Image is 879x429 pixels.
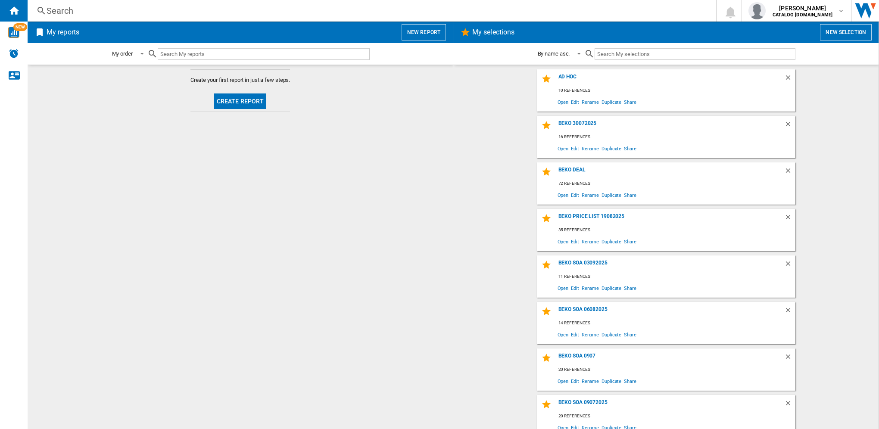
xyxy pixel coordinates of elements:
[600,189,623,201] span: Duplicate
[556,189,570,201] span: Open
[623,189,638,201] span: Share
[471,24,516,40] h2: My selections
[623,329,638,340] span: Share
[580,189,600,201] span: Rename
[623,96,638,108] span: Share
[600,143,623,154] span: Duplicate
[600,375,623,387] span: Duplicate
[45,24,81,40] h2: My reports
[784,74,795,85] div: Delete
[556,375,570,387] span: Open
[556,399,784,411] div: Beko SOA 09072025
[556,236,570,247] span: Open
[570,236,580,247] span: Edit
[784,213,795,225] div: Delete
[556,353,784,364] div: Beko SOA 0907
[9,48,19,59] img: alerts-logo.svg
[538,50,570,57] div: By name asc.
[556,329,570,340] span: Open
[580,143,600,154] span: Rename
[570,375,580,387] span: Edit
[8,27,19,38] img: wise-card.svg
[580,236,600,247] span: Rename
[112,50,133,57] div: My order
[402,24,446,40] button: New report
[570,329,580,340] span: Edit
[556,132,795,143] div: 16 references
[556,318,795,329] div: 14 references
[773,12,832,18] b: CATALOG [DOMAIN_NAME]
[158,48,370,60] input: Search My reports
[556,225,795,236] div: 35 references
[623,375,638,387] span: Share
[623,282,638,294] span: Share
[600,282,623,294] span: Duplicate
[820,24,872,40] button: New selection
[784,167,795,178] div: Delete
[570,282,580,294] span: Edit
[556,271,795,282] div: 11 references
[190,76,290,84] span: Create your first report in just a few steps.
[47,5,694,17] div: Search
[556,306,784,318] div: Beko SOA 06082025
[623,236,638,247] span: Share
[580,329,600,340] span: Rename
[13,23,27,31] span: NEW
[556,178,795,189] div: 72 references
[214,93,267,109] button: Create report
[556,74,784,85] div: Ad Hoc
[556,213,784,225] div: Beko Price List 19082025
[570,189,580,201] span: Edit
[595,48,795,60] input: Search My selections
[556,364,795,375] div: 20 references
[570,143,580,154] span: Edit
[580,96,600,108] span: Rename
[773,4,832,12] span: [PERSON_NAME]
[600,329,623,340] span: Duplicate
[556,411,795,422] div: 20 references
[556,85,795,96] div: 10 references
[570,96,580,108] span: Edit
[556,260,784,271] div: Beko SOA 03092025
[556,143,570,154] span: Open
[623,143,638,154] span: Share
[580,375,600,387] span: Rename
[784,399,795,411] div: Delete
[748,2,766,19] img: profile.jpg
[600,236,623,247] span: Duplicate
[556,167,784,178] div: Beko Deal
[600,96,623,108] span: Duplicate
[784,353,795,364] div: Delete
[556,120,784,132] div: Beko 30072025
[556,96,570,108] span: Open
[784,120,795,132] div: Delete
[556,282,570,294] span: Open
[784,306,795,318] div: Delete
[580,282,600,294] span: Rename
[784,260,795,271] div: Delete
